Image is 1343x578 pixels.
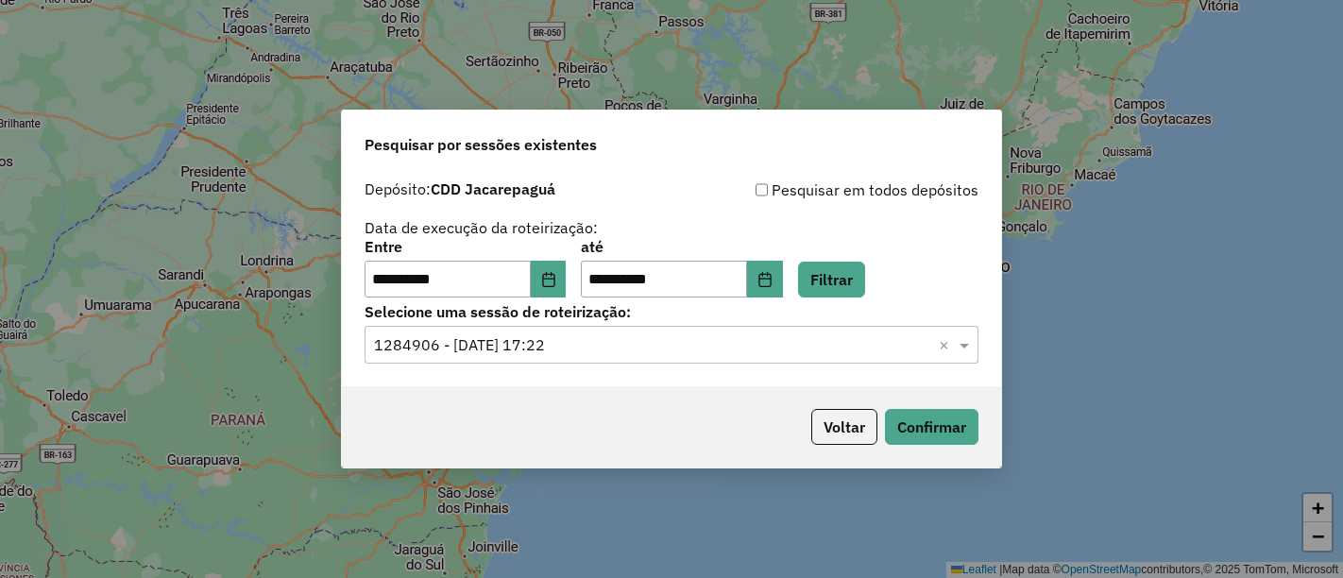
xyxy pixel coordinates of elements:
button: Confirmar [885,409,978,445]
button: Choose Date [747,261,783,298]
button: Voltar [811,409,877,445]
label: Depósito: [365,178,555,200]
strong: CDD Jacarepaguá [431,179,555,198]
div: Pesquisar em todos depósitos [671,178,978,201]
button: Filtrar [798,262,865,297]
label: Data de execução da roteirização: [365,216,598,239]
span: Pesquisar por sessões existentes [365,133,597,156]
label: até [581,235,782,258]
label: Selecione uma sessão de roteirização: [365,300,978,323]
button: Choose Date [531,261,567,298]
label: Entre [365,235,566,258]
span: Clear all [939,333,955,356]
